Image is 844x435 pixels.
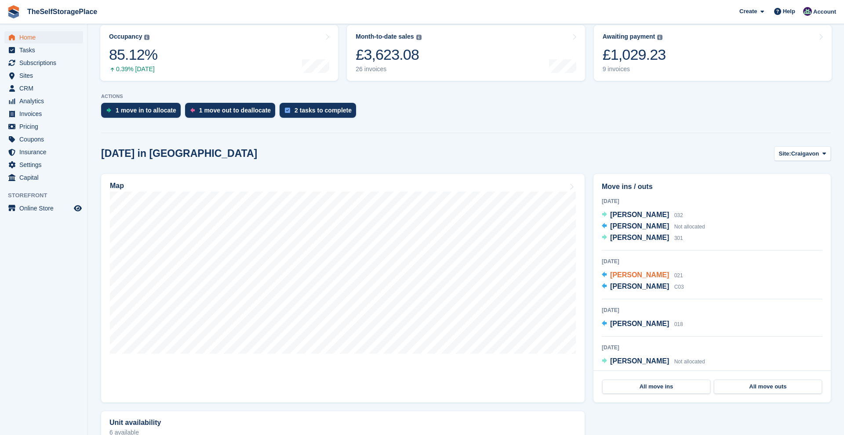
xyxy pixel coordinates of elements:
span: Capital [19,171,72,184]
a: Month-to-date sales £3,623.08 26 invoices [347,25,585,81]
h2: Move ins / outs [602,181,822,192]
img: Sam [803,7,812,16]
span: [PERSON_NAME] [610,211,669,218]
img: icon-info-grey-7440780725fd019a000dd9b08b2336e03edf1995a4989e88bcd33f0948082b44.svg [657,35,662,40]
div: [DATE] [602,197,822,205]
img: icon-info-grey-7440780725fd019a000dd9b08b2336e03edf1995a4989e88bcd33f0948082b44.svg [144,35,149,40]
p: ACTIONS [101,94,831,99]
a: menu [4,69,83,82]
span: Not allocated [674,359,705,365]
a: menu [4,95,83,107]
a: [PERSON_NAME] 301 [602,232,683,244]
span: Coupons [19,133,72,145]
span: Settings [19,159,72,171]
a: All move ins [602,380,710,394]
span: Analytics [19,95,72,107]
div: £1,029.23 [603,46,666,64]
a: menu [4,108,83,120]
a: 1 move out to deallocate [185,103,280,122]
a: menu [4,82,83,94]
div: [DATE] [602,306,822,314]
a: 1 move in to allocate [101,103,185,122]
a: [PERSON_NAME] Not allocated [602,356,705,367]
div: £3,623.08 [356,46,421,64]
span: C03 [674,284,684,290]
span: Pricing [19,120,72,133]
a: Preview store [73,203,83,214]
div: Occupancy [109,33,142,40]
span: [PERSON_NAME] [610,271,669,279]
img: stora-icon-8386f47178a22dfd0bd8f6a31ec36ba5ce8667c1dd55bd0f319d3a0aa187defe.svg [7,5,20,18]
span: Site: [779,149,791,158]
a: TheSelfStoragePlace [24,4,101,19]
span: Insurance [19,146,72,158]
div: 1 move in to allocate [116,107,176,114]
a: menu [4,31,83,43]
img: icon-info-grey-7440780725fd019a000dd9b08b2336e03edf1995a4989e88bcd33f0948082b44.svg [416,35,422,40]
span: Subscriptions [19,57,72,69]
span: [PERSON_NAME] [610,320,669,327]
span: Storefront [8,191,87,200]
span: [PERSON_NAME] [610,357,669,365]
span: Not allocated [674,224,705,230]
span: Craigavon [791,149,819,158]
div: 26 invoices [356,65,421,73]
span: Create [739,7,757,16]
a: menu [4,146,83,158]
a: [PERSON_NAME] 018 [602,319,683,330]
div: 1 move out to deallocate [199,107,271,114]
span: Online Store [19,202,72,214]
button: Site: Craigavon [774,146,831,161]
div: [DATE] [602,344,822,352]
span: Invoices [19,108,72,120]
span: [PERSON_NAME] [610,283,669,290]
a: menu [4,202,83,214]
img: move_outs_to_deallocate_icon-f764333ba52eb49d3ac5e1228854f67142a1ed5810a6f6cc68b1a99e826820c5.svg [190,108,195,113]
img: move_ins_to_allocate_icon-fdf77a2bb77ea45bf5b3d319d69a93e2d87916cf1d5bf7949dd705db3b84f3ca.svg [106,108,111,113]
span: Account [813,7,836,16]
a: [PERSON_NAME] Not allocated [602,221,705,232]
div: 9 invoices [603,65,666,73]
span: Home [19,31,72,43]
a: menu [4,133,83,145]
a: menu [4,57,83,69]
a: [PERSON_NAME] C03 [602,281,684,293]
span: 021 [674,272,683,279]
a: [PERSON_NAME] 021 [602,270,683,281]
span: Sites [19,69,72,82]
span: CRM [19,82,72,94]
div: 2 tasks to complete [295,107,352,114]
h2: [DATE] in [GEOGRAPHIC_DATA] [101,148,257,159]
a: menu [4,44,83,56]
img: task-75834270c22a3079a89374b754ae025e5fb1db73e45f91037f5363f120a921f8.svg [285,108,290,113]
span: 018 [674,321,683,327]
a: [PERSON_NAME] 032 [602,210,683,221]
a: Awaiting payment £1,029.23 9 invoices [594,25,832,81]
a: 2 tasks to complete [280,103,360,122]
a: Map [101,174,585,402]
div: 85.12% [109,46,157,64]
h2: Map [110,182,124,190]
a: All move outs [714,380,822,394]
div: 0.39% [DATE] [109,65,157,73]
span: [PERSON_NAME] [610,222,669,230]
div: Awaiting payment [603,33,655,40]
span: [PERSON_NAME] [610,234,669,241]
a: Occupancy 85.12% 0.39% [DATE] [100,25,338,81]
span: Tasks [19,44,72,56]
div: [DATE] [602,257,822,265]
a: menu [4,120,83,133]
span: 032 [674,212,683,218]
h2: Unit availability [109,419,161,427]
a: menu [4,159,83,171]
span: 301 [674,235,683,241]
span: Help [783,7,795,16]
a: menu [4,171,83,184]
div: Month-to-date sales [356,33,414,40]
